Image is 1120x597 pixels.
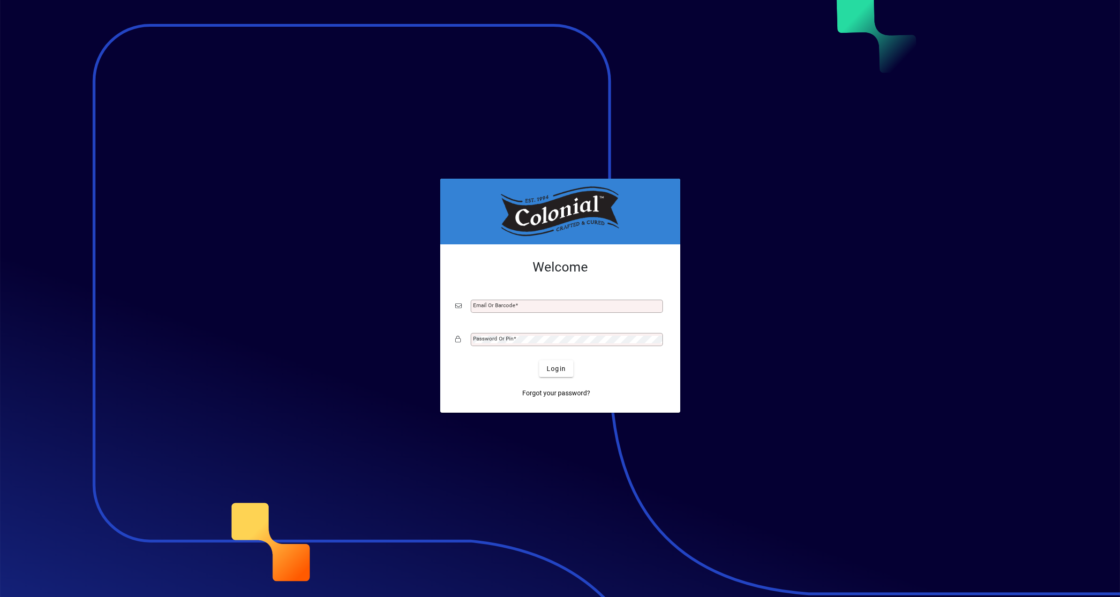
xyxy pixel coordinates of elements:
span: Login [547,364,566,374]
mat-label: Password or Pin [473,335,513,342]
a: Forgot your password? [519,385,594,401]
mat-label: Email or Barcode [473,302,515,309]
span: Forgot your password? [522,388,590,398]
button: Login [539,360,573,377]
h2: Welcome [455,259,665,275]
